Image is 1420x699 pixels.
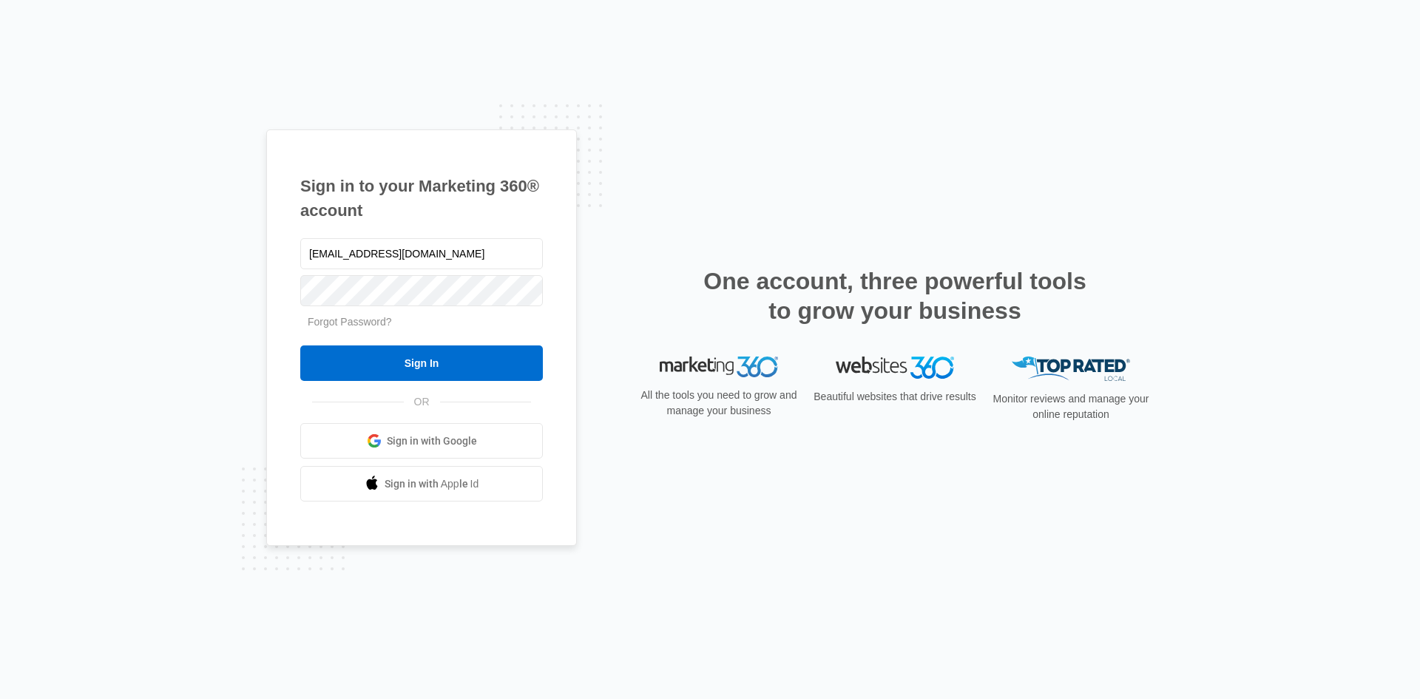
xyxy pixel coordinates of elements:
h2: One account, three powerful tools to grow your business [699,266,1091,325]
h1: Sign in to your Marketing 360® account [300,174,543,223]
img: Top Rated Local [1012,357,1130,381]
p: All the tools you need to grow and manage your business [636,388,802,419]
input: Sign In [300,345,543,381]
input: Email [300,238,543,269]
span: Sign in with Apple Id [385,476,479,492]
p: Beautiful websites that drive results [812,389,978,405]
a: Sign in with Apple Id [300,466,543,502]
img: Marketing 360 [660,357,778,377]
span: Sign in with Google [387,433,477,449]
span: OR [404,394,440,410]
p: Monitor reviews and manage your online reputation [988,391,1154,422]
a: Sign in with Google [300,423,543,459]
a: Forgot Password? [308,316,392,328]
img: Websites 360 [836,357,954,378]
